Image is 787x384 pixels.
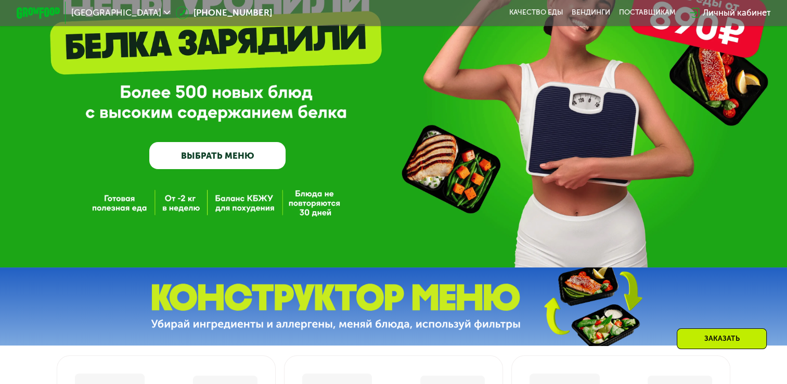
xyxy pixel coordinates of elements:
div: Заказать [677,328,767,349]
span: [GEOGRAPHIC_DATA] [71,8,161,17]
a: ВЫБРАТЬ МЕНЮ [149,142,286,170]
div: Личный кабинет [702,6,770,19]
a: Вендинги [572,8,610,17]
a: Качество еды [509,8,563,17]
div: поставщикам [619,8,676,17]
a: [PHONE_NUMBER] [176,6,272,19]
